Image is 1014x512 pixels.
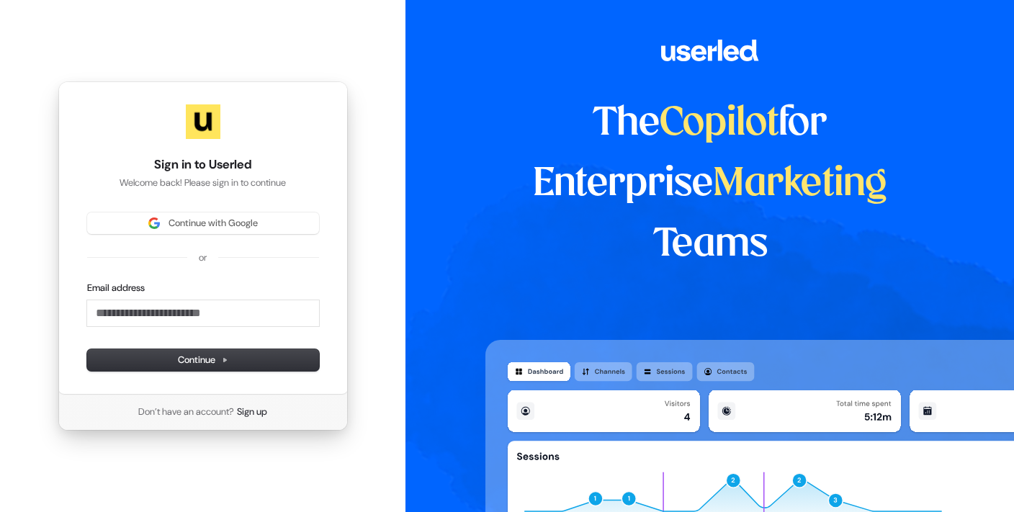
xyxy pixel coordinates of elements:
button: Sign in with GoogleContinue with Google [87,212,319,234]
h1: Sign in to Userled [87,156,319,174]
span: Continue [178,354,228,367]
span: Continue with Google [169,217,258,230]
button: Continue [87,349,319,371]
h1: The for Enterprise Teams [485,94,936,275]
p: Welcome back! Please sign in to continue [87,176,319,189]
a: Sign up [237,405,267,418]
p: or [199,251,207,264]
span: Marketing [713,166,887,203]
img: Sign in with Google [148,217,160,229]
img: Userled [186,104,220,139]
span: Copilot [660,105,779,143]
label: Email address [87,282,145,295]
span: Don’t have an account? [138,405,234,418]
